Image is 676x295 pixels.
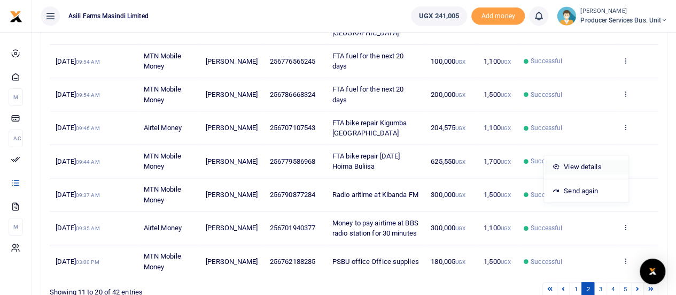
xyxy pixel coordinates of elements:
[471,7,525,25] li: Toup your wallet
[206,157,258,165] span: [PERSON_NAME]
[431,258,465,266] span: 180,005
[206,124,258,132] span: [PERSON_NAME]
[484,224,511,232] span: 1,100
[557,6,667,26] a: profile-user [PERSON_NAME] Producer Services Bus. Unit
[206,224,258,232] span: [PERSON_NAME]
[144,124,182,132] span: Airtel Money
[332,191,418,199] span: Radio aritime at Kibanda FM
[206,90,258,99] span: [PERSON_NAME]
[9,218,23,236] li: M
[332,85,403,104] span: FTA fuel for the next 20 days
[64,11,153,21] span: Asili Farms Masindi Limited
[484,57,511,65] span: 1,100
[431,157,465,165] span: 625,550
[332,152,400,171] span: FTA bike repair [DATE] Hoima Buliisa
[56,57,99,65] span: [DATE]
[206,191,258,199] span: [PERSON_NAME]
[544,184,628,199] a: Send again
[56,90,99,99] span: [DATE]
[484,157,511,165] span: 1,700
[455,192,465,198] small: UGX
[501,259,511,265] small: UGX
[270,157,315,165] span: 256779586968
[76,192,100,198] small: 09:37 AM
[332,52,403,71] span: FTA fuel for the next 20 days
[270,90,315,99] span: 256786668324
[484,90,511,99] span: 1,500
[531,223,562,233] span: Successful
[531,90,562,100] span: Successful
[10,12,22,20] a: logo-small logo-large logo-large
[531,190,562,200] span: Successful
[9,88,23,106] li: M
[56,157,99,165] span: [DATE]
[580,16,667,25] span: Producer Services Bus. Unit
[56,191,99,199] span: [DATE]
[455,59,465,65] small: UGX
[471,7,525,25] span: Add money
[407,6,471,26] li: Wallet ballance
[557,6,576,26] img: profile-user
[10,10,22,23] img: logo-small
[270,191,315,199] span: 256790877284
[544,160,628,175] a: View details
[531,257,562,267] span: Successful
[332,219,418,238] span: Money to pay airtime at BBS radio station for 30 minutes
[76,59,100,65] small: 09:54 AM
[580,7,667,16] small: [PERSON_NAME]
[76,225,100,231] small: 09:35 AM
[531,156,562,166] span: Successful
[144,252,181,271] span: MTN Mobile Money
[144,185,181,204] span: MTN Mobile Money
[531,56,562,66] span: Successful
[484,124,511,132] span: 1,100
[144,224,182,232] span: Airtel Money
[332,258,419,266] span: PSBU office Office supplies
[206,57,258,65] span: [PERSON_NAME]
[455,159,465,165] small: UGX
[144,152,181,171] span: MTN Mobile Money
[501,59,511,65] small: UGX
[76,92,100,98] small: 09:54 AM
[56,224,99,232] span: [DATE]
[501,159,511,165] small: UGX
[76,159,100,165] small: 09:44 AM
[455,259,465,265] small: UGX
[270,57,315,65] span: 256776565245
[431,57,465,65] span: 100,000
[501,192,511,198] small: UGX
[270,224,315,232] span: 256701940377
[206,258,258,266] span: [PERSON_NAME]
[76,259,99,265] small: 03:00 PM
[144,85,181,104] span: MTN Mobile Money
[501,225,511,231] small: UGX
[56,124,99,132] span: [DATE]
[9,130,23,147] li: Ac
[431,191,465,199] span: 300,000
[76,125,100,131] small: 09:46 AM
[501,92,511,98] small: UGX
[455,92,465,98] small: UGX
[431,124,465,132] span: 204,575
[431,90,465,99] span: 200,000
[531,123,562,133] span: Successful
[484,258,511,266] span: 1,500
[471,11,525,19] a: Add money
[640,259,665,284] div: Open Intercom Messenger
[484,191,511,199] span: 1,500
[419,11,459,21] span: UGX 241,005
[431,224,465,232] span: 300,000
[270,258,315,266] span: 256762188285
[56,258,99,266] span: [DATE]
[144,52,181,71] span: MTN Mobile Money
[455,125,465,131] small: UGX
[270,124,315,132] span: 256707107543
[332,119,407,138] span: FTA bike repair Kigumba [GEOGRAPHIC_DATA]
[411,6,467,26] a: UGX 241,005
[501,125,511,131] small: UGX
[455,225,465,231] small: UGX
